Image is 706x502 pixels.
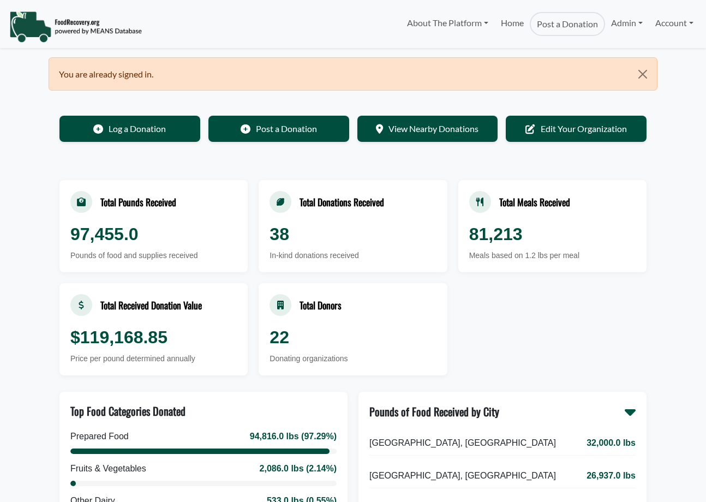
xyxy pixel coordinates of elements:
span: [GEOGRAPHIC_DATA], [GEOGRAPHIC_DATA] [369,469,556,482]
div: 97,455.0 [70,221,237,247]
div: Meals based on 1.2 lbs per meal [469,250,636,261]
a: Admin [605,12,649,34]
div: 94,816.0 lbs (97.29%) [250,430,337,443]
a: Post a Donation [208,116,349,142]
a: Account [649,12,699,34]
div: Total Donations Received [300,195,384,209]
div: 81,213 [469,221,636,247]
div: Fruits & Vegetables [70,462,146,475]
a: About The Platform [401,12,494,34]
button: Close [629,58,657,91]
div: Total Received Donation Value [100,298,202,312]
div: Donating organizations [270,353,436,364]
div: Total Meals Received [499,195,570,209]
div: Total Donors [300,298,342,312]
div: In-kind donations received [270,250,436,261]
a: Home [494,12,529,36]
div: Price per pound determined annually [70,353,237,364]
div: Pounds of food and supplies received [70,250,237,261]
img: NavigationLogo_FoodRecovery-91c16205cd0af1ed486a0f1a7774a6544ea792ac00100771e7dd3ec7c0e58e41.png [9,10,142,43]
div: 2,086.0 lbs (2.14%) [260,462,337,475]
span: 32,000.0 lbs [587,437,636,450]
span: 26,937.0 lbs [587,469,636,482]
div: Prepared Food [70,430,129,443]
a: Edit Your Organization [506,116,647,142]
div: Top Food Categories Donated [70,403,186,419]
a: View Nearby Donations [357,116,498,142]
div: 22 [270,324,436,350]
div: $119,168.85 [70,324,237,350]
div: Total Pounds Received [100,195,176,209]
div: Pounds of Food Received by City [369,403,499,420]
div: You are already signed in. [49,57,657,91]
div: 38 [270,221,436,247]
a: Post a Donation [530,12,605,36]
a: Log a Donation [59,116,200,142]
span: [GEOGRAPHIC_DATA], [GEOGRAPHIC_DATA] [369,437,556,450]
